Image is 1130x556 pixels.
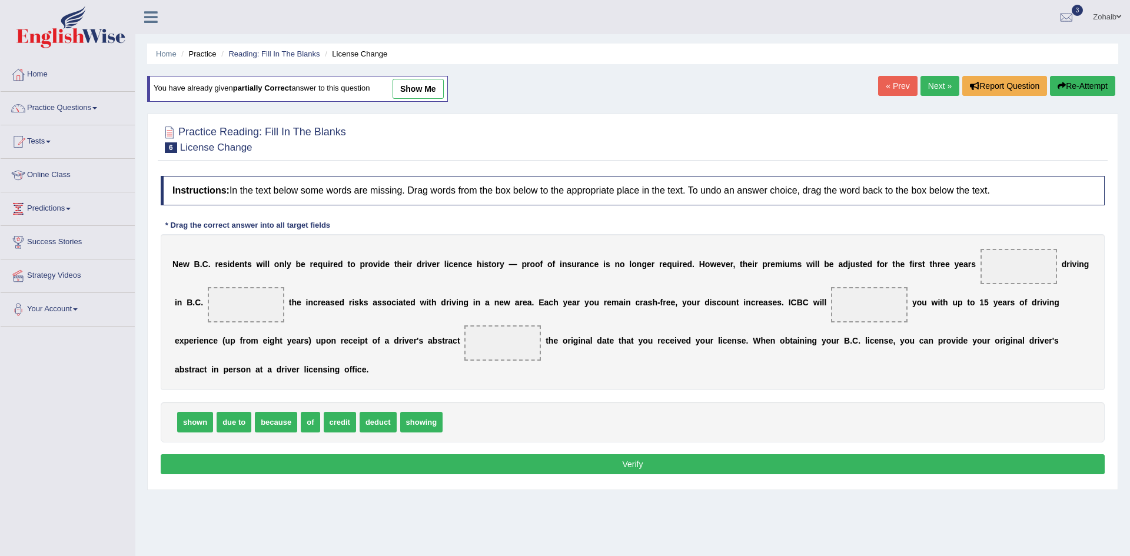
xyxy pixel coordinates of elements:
b: t [860,259,863,269]
a: Your Account [1,293,135,322]
b: o [274,259,280,269]
b: o [350,259,355,269]
b: r [640,298,643,307]
b: e [235,259,240,269]
li: License Change [322,48,387,59]
b: o [880,259,885,269]
b: a [619,298,624,307]
b: b [824,259,829,269]
b: r [604,298,607,307]
b: e [468,259,473,269]
b: e [945,259,950,269]
b: o [589,298,594,307]
b: s [377,298,382,307]
b: d [441,298,446,307]
b: n [562,259,567,269]
a: Practice Questions [1,92,135,121]
b: r [446,298,449,307]
b: a [572,298,577,307]
b: e [959,259,963,269]
b: i [710,298,712,307]
b: i [677,259,679,269]
div: * Drag the correct answer into all target fields [161,220,335,231]
b: t [736,298,739,307]
b: r [679,259,682,269]
b: r [422,259,425,269]
small: License Change [180,142,252,153]
b: e [567,298,572,307]
b: l [267,259,270,269]
b: h [895,259,900,269]
b: i [396,298,398,307]
b: Instructions: [172,185,230,195]
b: h [291,298,297,307]
b: t [922,259,925,269]
b: t [347,259,350,269]
b: i [306,298,308,307]
b: r [659,259,662,269]
b: r [519,298,522,307]
b: w [806,259,813,269]
b: a [527,298,532,307]
b: u [785,259,790,269]
b: i [425,259,427,269]
b: i [1070,259,1072,269]
a: Next » [920,76,959,96]
b: m [611,298,619,307]
b: a [838,259,843,269]
b: w [257,259,263,269]
b: r [577,259,580,269]
b: . [692,259,694,269]
b: i [1076,259,1079,269]
b: N [172,259,178,269]
li: Practice [178,48,216,59]
b: q [318,259,323,269]
b: g [463,298,468,307]
b: o [368,259,373,269]
b: j [848,259,850,269]
b: d [410,298,416,307]
b: p [521,259,527,269]
b: a [325,298,330,307]
b: e [333,259,338,269]
b: e [321,298,325,307]
b: t [244,259,247,269]
button: Verify [161,454,1105,474]
b: i [623,298,626,307]
b: i [328,259,330,269]
b: r [915,259,918,269]
b: i [426,298,428,307]
b: i [378,259,380,269]
b: i [449,298,451,307]
b: u [323,259,328,269]
b: t [929,259,932,269]
b: u [571,259,577,269]
b: i [482,259,484,269]
b: a [373,298,377,307]
b: w [183,259,190,269]
b: n [1079,259,1084,269]
b: l [815,259,817,269]
b: n [626,298,631,307]
span: Drop target [208,287,284,322]
b: v [721,259,726,269]
b: i [912,259,915,269]
b: s [648,298,653,307]
b: n [637,259,642,269]
b: i [456,298,458,307]
b: r [1066,259,1069,269]
b: n [731,298,736,307]
b: s [712,298,717,307]
b: o [705,259,710,269]
b: r [663,298,666,307]
b: — [509,259,517,269]
b: s [382,298,387,307]
b: u [692,298,697,307]
b: e [683,259,687,269]
b: t [428,298,431,307]
b: e [671,298,676,307]
b: n [614,259,620,269]
b: o [491,259,497,269]
b: i [743,298,746,307]
b: s [567,259,571,269]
